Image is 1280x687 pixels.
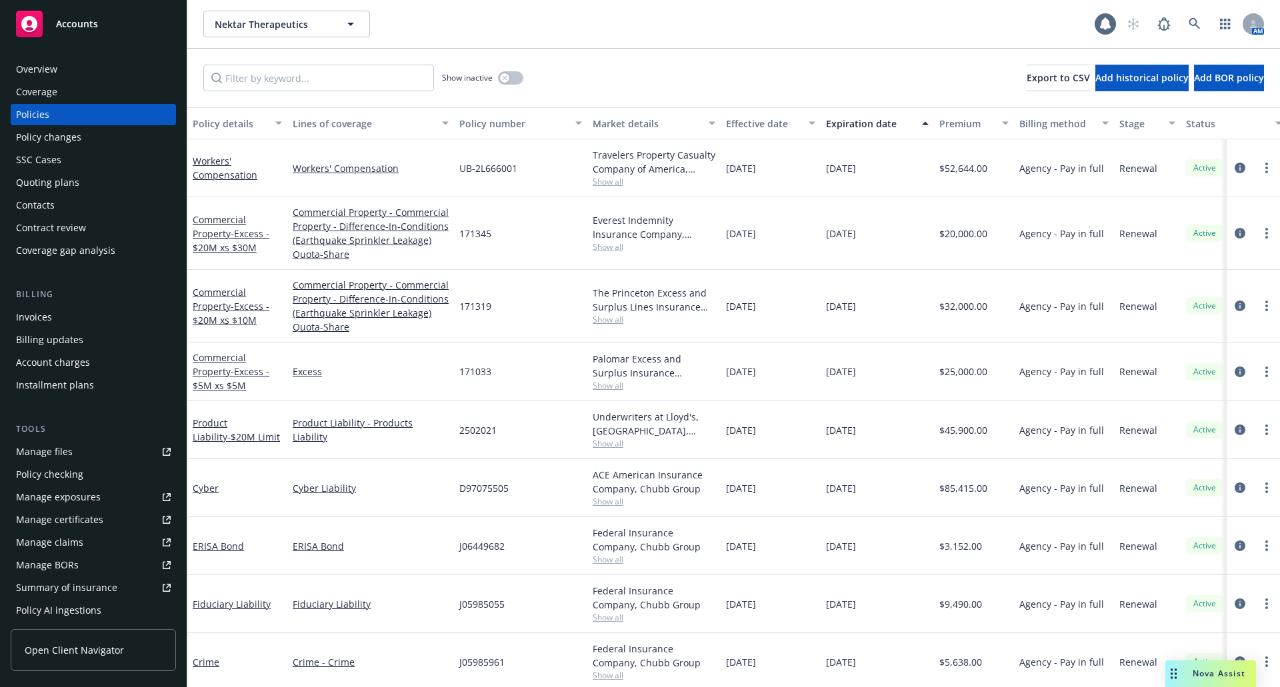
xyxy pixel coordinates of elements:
[11,441,176,462] a: Manage files
[293,416,449,444] a: Product Liability - Products Liability
[1259,298,1275,314] a: more
[1119,655,1157,669] span: Renewal
[1259,538,1275,554] a: more
[1191,656,1218,668] span: Active
[1181,11,1208,37] a: Search
[593,380,715,391] span: Show all
[593,241,715,253] span: Show all
[293,278,449,334] a: Commercial Property - Commercial Property - Difference-In-Conditions (Earthquake Sprinkler Leakag...
[1019,299,1104,313] span: Agency - Pay in full
[16,486,101,508] div: Manage exposures
[726,597,756,611] span: [DATE]
[11,5,176,43] a: Accounts
[293,364,449,378] a: Excess
[1019,364,1104,378] span: Agency - Pay in full
[939,481,987,495] span: $85,415.00
[1191,598,1218,610] span: Active
[939,117,994,131] div: Premium
[11,600,176,621] a: Policy AI ingestions
[939,423,987,437] span: $45,900.00
[193,300,269,327] span: - Excess - $20M xs $10M
[587,107,721,139] button: Market details
[293,597,449,611] a: Fiduciary Liability
[939,655,982,669] span: $5,638.00
[826,423,856,437] span: [DATE]
[16,509,103,530] div: Manage certificates
[1232,538,1248,554] a: circleInformation
[193,416,280,443] a: Product Liability
[459,597,505,611] span: J05985055
[16,554,79,576] div: Manage BORs
[11,288,176,301] div: Billing
[826,227,856,241] span: [DATE]
[1232,160,1248,176] a: circleInformation
[1119,227,1157,241] span: Renewal
[593,642,715,670] div: Federal Insurance Company, Chubb Group
[287,107,454,139] button: Lines of coverage
[215,17,330,31] span: Nektar Therapeutics
[593,176,715,187] span: Show all
[11,464,176,485] a: Policy checking
[1019,423,1104,437] span: Agency - Pay in full
[1232,422,1248,438] a: circleInformation
[11,217,176,239] a: Contract review
[726,117,801,131] div: Effective date
[726,423,756,437] span: [DATE]
[193,117,267,131] div: Policy details
[593,314,715,325] span: Show all
[726,655,756,669] span: [DATE]
[1019,655,1104,669] span: Agency - Pay in full
[1119,597,1157,611] span: Renewal
[1259,422,1275,438] a: more
[826,299,856,313] span: [DATE]
[1119,481,1157,495] span: Renewal
[1165,660,1182,687] div: Drag to move
[939,539,982,553] span: $3,152.00
[593,352,715,380] div: Palomar Excess and Surplus Insurance Company, Palomar, CRC Group
[16,172,79,193] div: Quoting plans
[726,481,756,495] span: [DATE]
[1194,71,1264,84] span: Add BOR policy
[1232,654,1248,670] a: circleInformation
[16,577,117,598] div: Summary of insurance
[1259,596,1275,612] a: more
[11,149,176,171] a: SSC Cases
[11,352,176,373] a: Account charges
[293,161,449,175] a: Workers' Compensation
[459,539,505,553] span: J06449682
[11,307,176,328] a: Invoices
[593,468,715,496] div: ACE American Insurance Company, Chubb Group
[16,81,57,103] div: Coverage
[11,486,176,508] a: Manage exposures
[1019,481,1104,495] span: Agency - Pay in full
[593,526,715,554] div: Federal Insurance Company, Chubb Group
[16,240,115,261] div: Coverage gap analysis
[1191,424,1218,436] span: Active
[726,227,756,241] span: [DATE]
[826,597,856,611] span: [DATE]
[193,227,269,254] span: - Excess - $20M xs $30M
[1019,539,1104,553] span: Agency - Pay in full
[939,299,987,313] span: $32,000.00
[939,364,987,378] span: $25,000.00
[1119,117,1161,131] div: Stage
[459,161,517,175] span: UB-2L666001
[1095,71,1189,84] span: Add historical policy
[459,227,491,241] span: 171345
[11,532,176,553] a: Manage claims
[11,240,176,261] a: Coverage gap analysis
[293,481,449,495] a: Cyber Liability
[187,107,287,139] button: Policy details
[1027,65,1090,91] button: Export to CSV
[1259,654,1275,670] a: more
[593,612,715,623] span: Show all
[939,597,982,611] span: $9,490.00
[826,539,856,553] span: [DATE]
[16,329,83,350] div: Billing updates
[821,107,934,139] button: Expiration date
[1014,107,1114,139] button: Billing method
[1119,299,1157,313] span: Renewal
[293,205,449,261] a: Commercial Property - Commercial Property - Difference-In-Conditions (Earthquake Sprinkler Leakag...
[1259,225,1275,241] a: more
[593,496,715,507] span: Show all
